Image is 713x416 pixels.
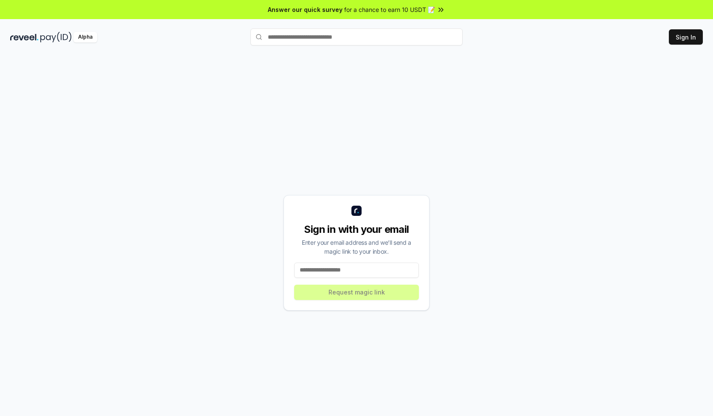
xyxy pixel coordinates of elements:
[351,206,362,216] img: logo_small
[294,223,419,236] div: Sign in with your email
[294,238,419,256] div: Enter your email address and we’ll send a magic link to your inbox.
[73,32,97,42] div: Alpha
[268,5,342,14] span: Answer our quick survey
[669,29,703,45] button: Sign In
[344,5,435,14] span: for a chance to earn 10 USDT 📝
[40,32,72,42] img: pay_id
[10,32,39,42] img: reveel_dark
